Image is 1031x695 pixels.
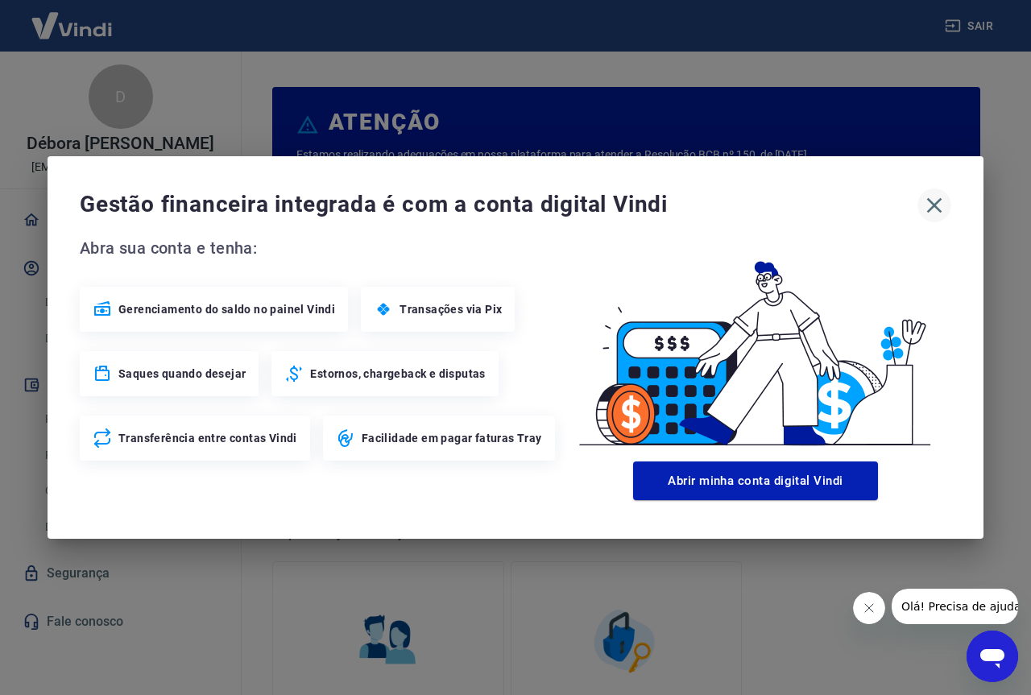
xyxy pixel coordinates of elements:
[310,366,485,382] span: Estornos, chargeback e disputas
[400,301,502,317] span: Transações via Pix
[80,188,917,221] span: Gestão financeira integrada é com a conta digital Vindi
[118,366,246,382] span: Saques quando desejar
[967,631,1018,682] iframe: Botão para abrir a janela de mensagens
[560,235,951,455] img: Good Billing
[118,430,297,446] span: Transferência entre contas Vindi
[80,235,560,261] span: Abra sua conta e tenha:
[362,430,542,446] span: Facilidade em pagar faturas Tray
[10,11,135,24] span: Olá! Precisa de ajuda?
[633,461,878,500] button: Abrir minha conta digital Vindi
[118,301,335,317] span: Gerenciamento do saldo no painel Vindi
[892,589,1018,624] iframe: Mensagem da empresa
[853,592,885,624] iframe: Fechar mensagem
